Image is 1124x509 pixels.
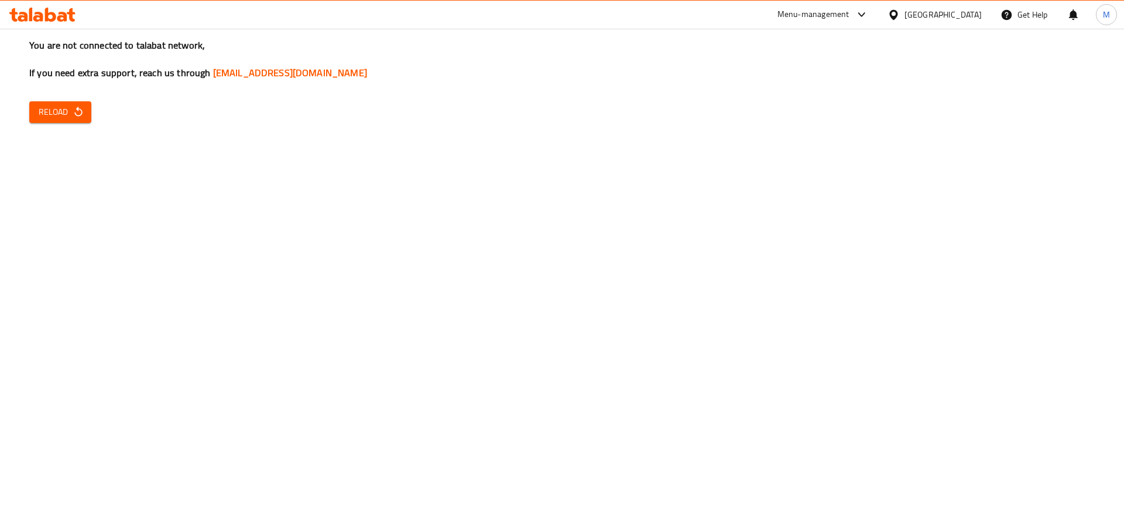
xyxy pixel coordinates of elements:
[904,8,982,21] div: [GEOGRAPHIC_DATA]
[777,8,849,22] div: Menu-management
[29,39,1095,80] h3: You are not connected to talabat network, If you need extra support, reach us through
[213,64,367,81] a: [EMAIL_ADDRESS][DOMAIN_NAME]
[29,101,91,123] button: Reload
[39,105,82,119] span: Reload
[1103,8,1110,21] span: M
